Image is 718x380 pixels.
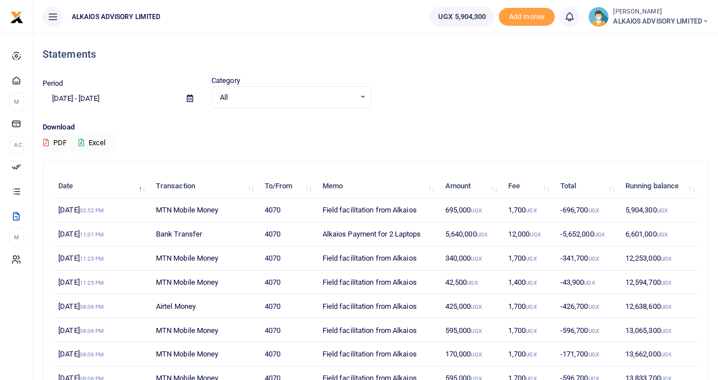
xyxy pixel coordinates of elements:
[430,7,494,27] a: UGX 5,904,300
[499,8,555,26] li: Toup your wallet
[526,256,536,262] small: UGX
[150,198,259,223] td: MTN Mobile Money
[439,342,502,367] td: 170,000
[316,271,439,295] td: Field facilitation from Alkaios
[439,271,502,295] td: 42,500
[530,231,540,238] small: UGX
[439,318,502,342] td: 595,000
[471,207,481,214] small: UGX
[52,247,150,271] td: [DATE]
[439,223,502,247] td: 5,640,000
[554,342,619,367] td: -171,700
[661,351,671,358] small: UGX
[554,247,619,271] td: -341,700
[439,174,502,198] th: Amount: activate to sort column ascending
[554,174,619,198] th: Total: activate to sort column ascending
[52,342,150,367] td: [DATE]
[150,174,259,198] th: Transaction: activate to sort column ascending
[439,198,502,223] td: 695,000
[526,280,536,286] small: UGX
[584,280,595,286] small: UGX
[594,231,605,238] small: UGX
[425,7,499,27] li: Wallet ballance
[613,16,709,26] span: ALKAIOS ADVISORY LIMITED
[9,92,24,111] li: M
[554,271,619,295] td: -43,900
[477,231,487,238] small: UGX
[43,89,178,108] input: select period
[211,75,240,86] label: Category
[9,228,24,247] li: M
[80,304,104,310] small: 08:06 PM
[467,280,477,286] small: UGX
[259,271,316,295] td: 4070
[657,207,668,214] small: UGX
[52,318,150,342] td: [DATE]
[526,304,536,310] small: UGX
[80,328,104,334] small: 08:06 PM
[316,174,439,198] th: Memo: activate to sort column ascending
[150,223,259,247] td: Bank Transfer
[259,318,316,342] td: 4070
[619,174,699,198] th: Running balance: activate to sort column ascending
[52,271,150,295] td: [DATE]
[150,318,259,342] td: MTN Mobile Money
[316,294,439,318] td: Field facilitation from Alkaios
[657,231,668,238] small: UGX
[588,7,609,27] img: profile-user
[502,294,554,318] td: 1,700
[52,174,150,198] th: Date: activate to sort column descending
[613,7,709,17] small: [PERSON_NAME]
[52,294,150,318] td: [DATE]
[502,271,554,295] td: 1,400
[52,223,150,247] td: [DATE]
[619,223,699,247] td: 6,601,000
[43,122,709,133] p: Download
[502,198,554,223] td: 1,700
[150,342,259,367] td: MTN Mobile Money
[259,198,316,223] td: 4070
[316,318,439,342] td: Field facilitation from Alkaios
[150,271,259,295] td: MTN Mobile Money
[439,247,502,271] td: 340,000
[80,207,104,214] small: 02:52 PM
[43,48,709,61] h4: Statements
[588,256,599,262] small: UGX
[316,342,439,367] td: Field facilitation from Alkaios
[52,198,150,223] td: [DATE]
[554,318,619,342] td: -596,700
[661,328,671,334] small: UGX
[10,12,24,21] a: logo-small logo-large logo-large
[588,328,599,334] small: UGX
[502,342,554,367] td: 1,700
[661,280,671,286] small: UGX
[588,7,709,27] a: profile-user [PERSON_NAME] ALKAIOS ADVISORY LIMITED
[67,12,165,22] span: ALKAIOS ADVISORY LIMITED
[150,294,259,318] td: Airtel Money
[499,12,555,20] a: Add money
[259,294,316,318] td: 4070
[619,247,699,271] td: 12,253,000
[588,207,599,214] small: UGX
[526,351,536,358] small: UGX
[439,294,502,318] td: 425,000
[259,247,316,271] td: 4070
[43,78,63,89] label: Period
[316,223,439,247] td: Alkaios Payment for 2 Laptops
[502,223,554,247] td: 12,000
[526,207,536,214] small: UGX
[619,294,699,318] td: 12,638,600
[471,328,481,334] small: UGX
[619,318,699,342] td: 13,065,300
[80,280,104,286] small: 11:25 PM
[69,133,115,152] button: Excel
[471,304,481,310] small: UGX
[661,256,671,262] small: UGX
[316,247,439,271] td: Field facilitation from Alkaios
[619,271,699,295] td: 12,594,700
[259,174,316,198] th: To/From: activate to sort column ascending
[554,223,619,247] td: -5,652,000
[554,294,619,318] td: -426,700
[661,304,671,310] small: UGX
[619,198,699,223] td: 5,904,300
